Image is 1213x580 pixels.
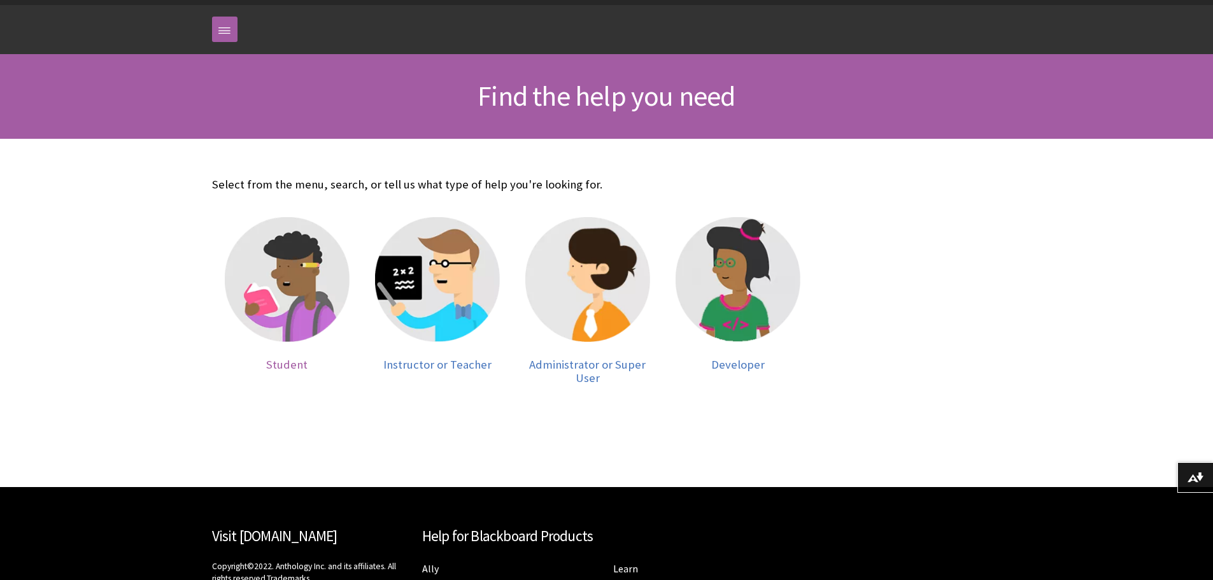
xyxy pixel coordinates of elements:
[711,357,765,372] span: Developer
[525,217,650,342] img: Administrator
[525,217,650,385] a: Administrator Administrator or Super User
[375,217,500,342] img: Instructor
[383,357,492,372] span: Instructor or Teacher
[225,217,350,342] img: Student
[529,357,646,386] span: Administrator or Super User
[212,527,337,545] a: Visit [DOMAIN_NAME]
[266,357,308,372] span: Student
[375,217,500,385] a: Instructor Instructor or Teacher
[422,562,439,576] a: Ally
[225,217,350,385] a: Student Student
[422,525,791,548] h2: Help for Blackboard Products
[478,78,735,113] span: Find the help you need
[676,217,800,385] a: Developer
[212,176,813,193] p: Select from the menu, search, or tell us what type of help you're looking for.
[613,562,638,576] a: Learn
